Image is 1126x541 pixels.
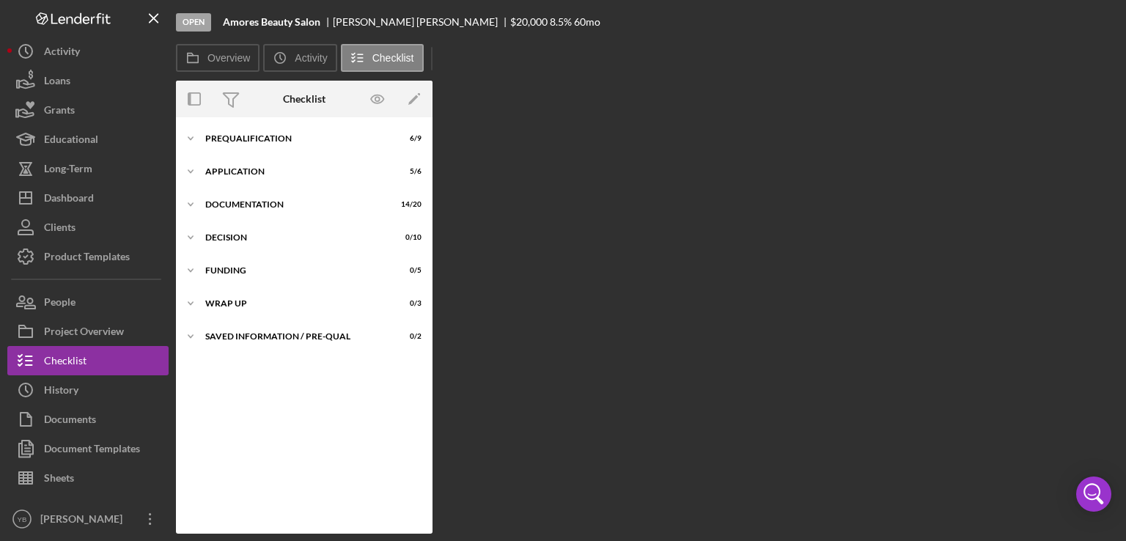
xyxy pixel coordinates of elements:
[176,44,260,72] button: Overview
[333,16,510,28] div: [PERSON_NAME] [PERSON_NAME]
[44,183,94,216] div: Dashboard
[44,287,76,320] div: People
[205,266,385,275] div: Funding
[44,317,124,350] div: Project Overview
[223,16,320,28] b: Amores Beauty Salon
[341,44,424,72] button: Checklist
[44,95,75,128] div: Grants
[7,434,169,463] button: Document Templates
[7,95,169,125] button: Grants
[395,200,422,209] div: 14 / 20
[44,242,130,275] div: Product Templates
[44,463,74,496] div: Sheets
[295,52,327,64] label: Activity
[205,167,385,176] div: Application
[44,375,78,408] div: History
[44,434,140,467] div: Document Templates
[263,44,336,72] button: Activity
[395,167,422,176] div: 5 / 6
[37,504,132,537] div: [PERSON_NAME]
[205,299,385,308] div: Wrap up
[7,287,169,317] button: People
[7,463,169,493] button: Sheets
[7,66,169,95] button: Loans
[7,213,169,242] button: Clients
[395,233,422,242] div: 0 / 10
[205,233,385,242] div: Decision
[205,200,385,209] div: Documentation
[7,37,169,66] button: Activity
[18,515,27,523] text: YB
[1076,476,1111,512] div: Open Intercom Messenger
[372,52,414,64] label: Checklist
[7,154,169,183] button: Long-Term
[395,266,422,275] div: 0 / 5
[44,125,98,158] div: Educational
[395,332,422,341] div: 0 / 2
[44,66,70,99] div: Loans
[44,213,76,246] div: Clients
[205,332,385,341] div: Saved Information / Pre-Qual
[574,16,600,28] div: 60 mo
[510,15,548,28] span: $20,000
[7,125,169,154] button: Educational
[176,13,211,32] div: Open
[44,346,87,379] div: Checklist
[395,299,422,308] div: 0 / 3
[44,405,96,438] div: Documents
[207,52,250,64] label: Overview
[7,405,169,434] button: Documents
[7,242,169,271] button: Product Templates
[395,134,422,143] div: 6 / 9
[7,183,169,213] button: Dashboard
[550,16,572,28] div: 8.5 %
[7,375,169,405] button: History
[7,504,169,534] button: YB[PERSON_NAME]
[44,37,80,70] div: Activity
[44,154,92,187] div: Long-Term
[205,134,385,143] div: Prequalification
[7,346,169,375] button: Checklist
[283,93,325,105] div: Checklist
[7,317,169,346] button: Project Overview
